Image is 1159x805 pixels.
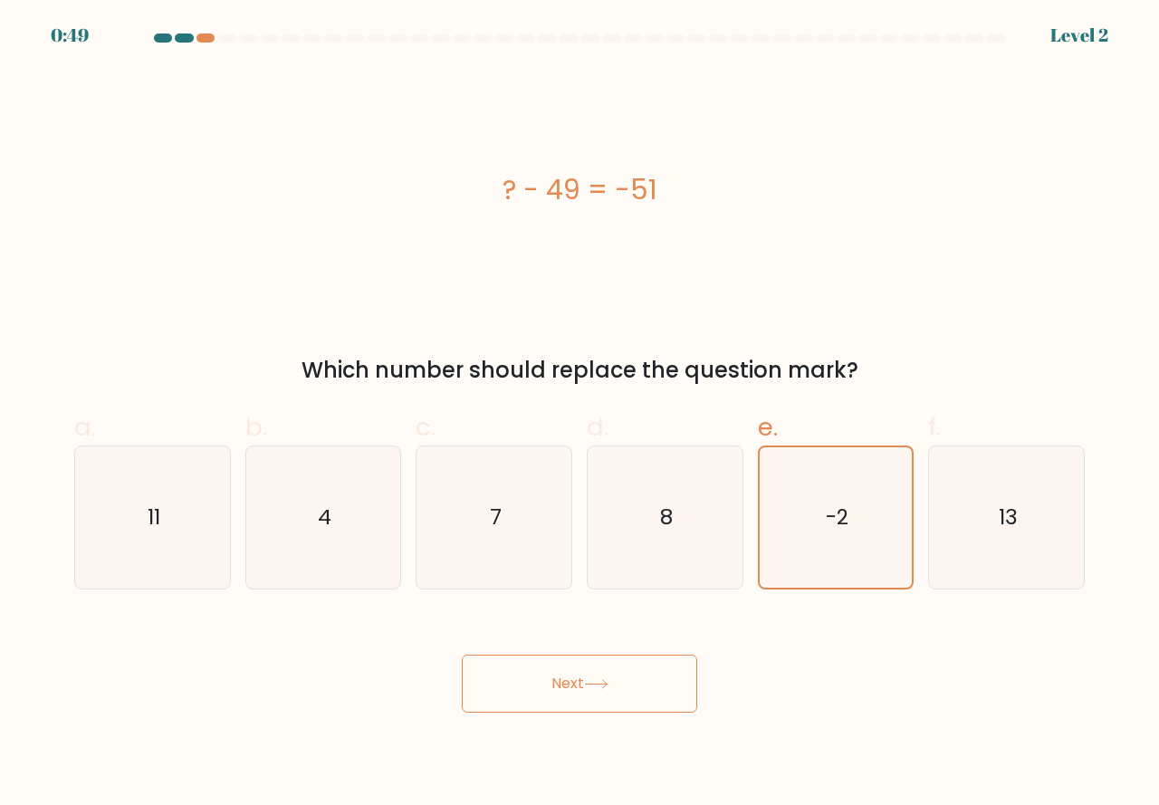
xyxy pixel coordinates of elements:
span: a. [74,409,96,445]
text: 11 [148,502,160,532]
span: c. [416,409,436,445]
text: 7 [490,502,502,532]
text: -2 [826,503,848,532]
div: Level 2 [1050,22,1108,49]
div: 0:49 [51,22,89,49]
div: ? - 49 = -51 [74,169,1085,210]
text: 13 [999,502,1018,532]
span: b. [245,409,267,445]
span: e. [758,409,778,445]
span: f. [928,409,941,445]
text: 8 [660,502,673,532]
span: d. [587,409,608,445]
text: 4 [318,502,331,532]
div: Which number should replace the question mark? [85,354,1074,387]
button: Next [462,655,697,713]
